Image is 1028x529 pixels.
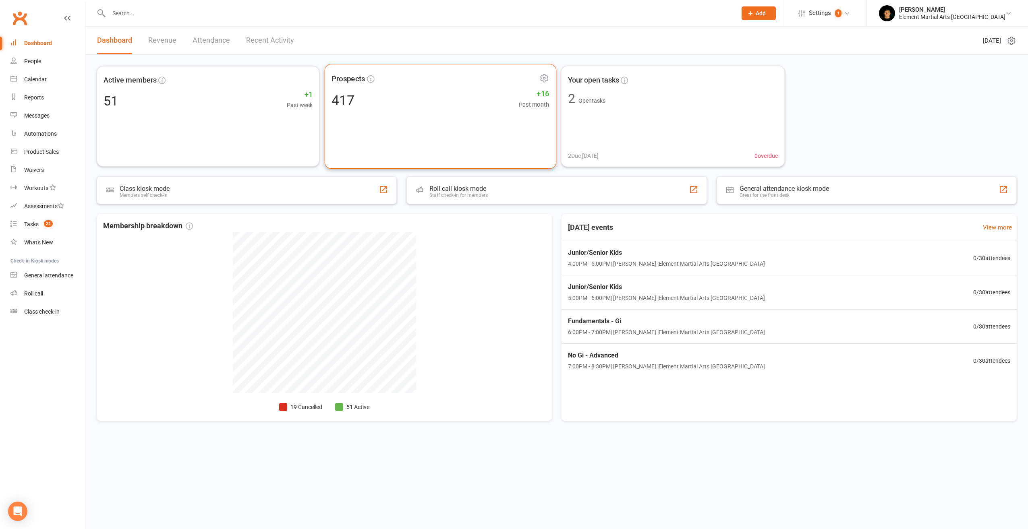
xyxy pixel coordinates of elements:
div: Element Martial Arts [GEOGRAPHIC_DATA] [899,13,1005,21]
span: Add [756,10,766,17]
div: Open Intercom Messenger [8,502,27,521]
div: General attendance kiosk mode [740,185,829,192]
span: 2 Due [DATE] [568,151,599,160]
a: Clubworx [10,8,30,28]
span: 7:00PM - 8:30PM | [PERSON_NAME] | Element Martial Arts [GEOGRAPHIC_DATA] [568,362,765,371]
a: Messages [10,107,85,125]
span: No Gi - Advanced [568,350,765,361]
a: People [10,52,85,70]
span: Fundamentals - Gi [568,316,765,326]
button: Add [742,6,776,20]
h3: [DATE] events [562,220,620,235]
span: Junior/Senior Kids [568,282,765,292]
a: Automations [10,125,85,143]
div: Messages [24,112,50,119]
div: Tasks [24,221,39,227]
span: [DATE] [983,36,1001,45]
div: Waivers [24,167,44,173]
img: thumb_image1752621665.png [879,5,895,21]
span: Settings [809,4,831,22]
div: Staff check-in for members [429,192,488,198]
a: Product Sales [10,143,85,161]
div: 417 [332,93,354,107]
a: Recent Activity [246,27,294,54]
a: View more [983,223,1012,232]
div: What's New [24,239,53,246]
a: Assessments [10,197,85,215]
div: 51 [104,95,118,107]
div: Workouts [24,185,48,191]
a: Class kiosk mode [10,303,85,321]
div: Reports [24,94,44,101]
span: Past week [287,101,313,110]
div: People [24,58,41,64]
a: Revenue [148,27,176,54]
span: 1 [835,9,841,17]
li: 51 Active [335,403,369,411]
a: Workouts [10,179,85,197]
a: Tasks 22 [10,215,85,234]
div: Roll call kiosk mode [429,185,488,192]
a: What's New [10,234,85,252]
div: Great for the front desk [740,192,829,198]
div: Product Sales [24,149,59,155]
div: Class check-in [24,308,60,315]
span: Your open tasks [568,74,620,86]
div: 2 [568,92,575,105]
span: 4:00PM - 5:00PM | [PERSON_NAME] | Element Martial Arts [GEOGRAPHIC_DATA] [568,259,765,268]
input: Search... [106,8,731,19]
span: 5:00PM - 6:00PM | [PERSON_NAME] | Element Martial Arts [GEOGRAPHIC_DATA] [568,293,765,302]
li: 19 Cancelled [279,403,322,411]
span: Junior/Senior Kids [568,248,765,258]
span: 0 overdue [754,151,778,160]
a: Dashboard [97,27,132,54]
a: Dashboard [10,34,85,52]
a: Attendance [193,27,230,54]
span: Membership breakdown [103,220,193,232]
div: Members self check-in [120,192,170,198]
div: [PERSON_NAME] [899,6,1005,13]
span: Past month [519,100,549,109]
div: Class kiosk mode [120,185,170,192]
span: 22 [44,220,53,227]
span: Open tasks [578,97,605,103]
span: 0 / 30 attendees [973,356,1010,365]
span: 0 / 30 attendees [973,322,1010,331]
span: +1 [287,89,313,101]
div: Automations [24,130,57,137]
div: General attendance [24,272,73,279]
a: Reports [10,89,85,107]
span: 0 / 30 attendees [973,254,1010,262]
a: Waivers [10,161,85,179]
div: Dashboard [24,40,52,46]
a: General attendance kiosk mode [10,267,85,285]
span: Active members [104,74,157,86]
a: Roll call [10,285,85,303]
div: Calendar [24,76,47,83]
div: Assessments [24,203,64,209]
span: Prospects [332,72,365,85]
span: 6:00PM - 7:00PM | [PERSON_NAME] | Element Martial Arts [GEOGRAPHIC_DATA] [568,328,765,337]
div: Roll call [24,290,43,297]
a: Calendar [10,70,85,89]
span: +16 [519,88,549,100]
span: 0 / 30 attendees [973,288,1010,297]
